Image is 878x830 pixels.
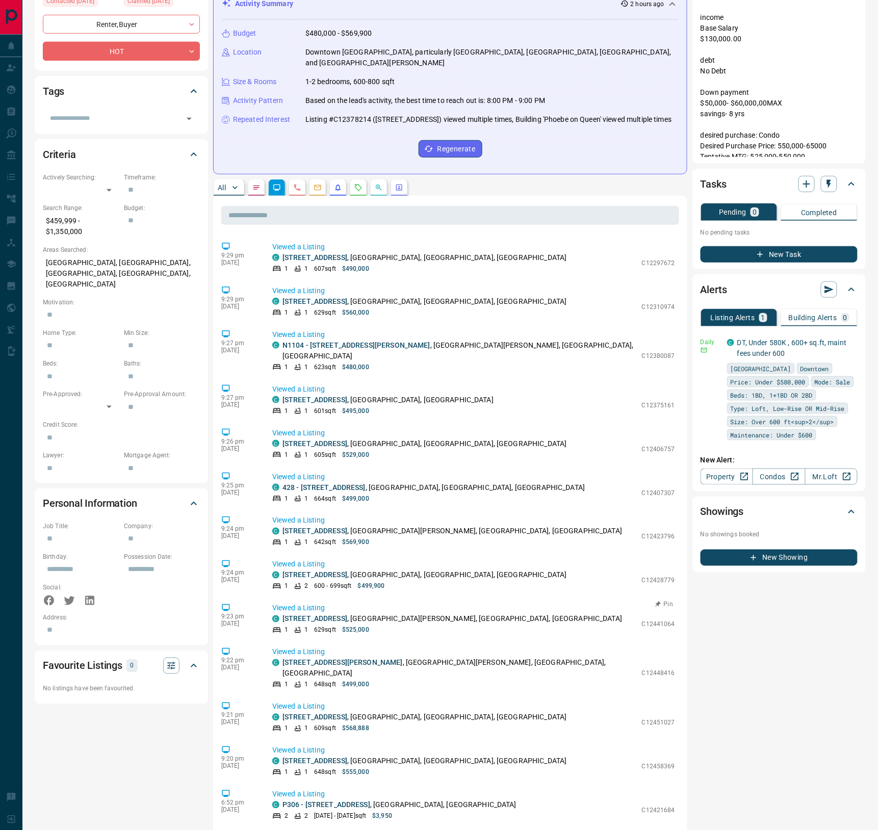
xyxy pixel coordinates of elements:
[342,768,369,777] p: $555,000
[272,329,675,340] p: Viewed a Listing
[395,184,403,192] svg: Agent Actions
[285,626,288,635] p: 1
[711,314,755,321] p: Listing Alerts
[272,702,675,712] p: Viewed a Listing
[282,341,430,349] a: N1104 - [STREET_ADDRESS][PERSON_NAME]
[285,406,288,416] p: 1
[304,538,308,547] p: 1
[642,669,675,678] p: C12448416
[314,184,322,192] svg: Emails
[342,626,369,635] p: $525,000
[815,377,850,387] span: Mode: Sale
[221,799,257,807] p: 6:52 pm
[43,173,119,182] p: Actively Searching:
[272,515,675,526] p: Viewed a Listing
[221,347,257,354] p: [DATE]
[342,724,369,733] p: $568,888
[43,491,200,516] div: Personal Information
[727,339,734,346] div: condos.ca
[233,76,277,87] p: Size & Rooms
[282,757,347,765] a: [STREET_ADDRESS]
[731,377,806,387] span: Price: Under $580,000
[272,615,279,622] div: condos.ca
[282,526,622,537] p: , [GEOGRAPHIC_DATA][PERSON_NAME], [GEOGRAPHIC_DATA], [GEOGRAPHIC_DATA]
[221,657,257,664] p: 9:22 pm
[642,620,675,629] p: C12441064
[272,242,675,252] p: Viewed a Listing
[701,500,858,524] div: Showings
[753,209,757,216] p: 0
[43,15,200,34] div: Renter , Buyer
[272,659,279,666] div: condos.ca
[272,472,675,482] p: Viewed a Listing
[221,489,257,496] p: [DATE]
[43,42,200,61] div: HOT
[642,488,675,498] p: C12407307
[282,296,567,307] p: , [GEOGRAPHIC_DATA], [GEOGRAPHIC_DATA], [GEOGRAPHIC_DATA]
[334,184,342,192] svg: Listing Alerts
[642,762,675,771] p: C12458369
[282,396,347,404] a: [STREET_ADDRESS]
[272,396,279,403] div: condos.ca
[272,254,279,261] div: condos.ca
[801,209,837,216] p: Completed
[272,384,675,395] p: Viewed a Listing
[130,660,135,671] p: 0
[282,253,347,262] a: [STREET_ADDRESS]
[282,659,403,667] a: [STREET_ADDRESS][PERSON_NAME]
[43,553,119,562] p: Birthday:
[304,812,308,821] p: 2
[43,658,122,674] h2: Favourite Listings
[221,252,257,259] p: 9:29 pm
[43,420,200,429] p: Credit Score:
[304,626,308,635] p: 1
[342,450,369,459] p: $529,000
[314,494,336,503] p: 664 sqft
[304,308,308,317] p: 1
[304,494,308,503] p: 1
[642,576,675,585] p: C12428779
[719,209,746,216] p: Pending
[731,430,813,440] span: Maintenance: Under $600
[221,569,257,577] p: 9:24 pm
[282,571,347,579] a: [STREET_ADDRESS]
[304,680,308,689] p: 1
[43,203,119,213] p: Search Range:
[124,173,200,182] p: Timeframe:
[233,95,283,106] p: Activity Pattern
[761,314,765,321] p: 1
[314,308,336,317] p: 629 sqft
[285,450,288,459] p: 1
[272,484,279,491] div: condos.ca
[304,264,308,273] p: 1
[282,438,567,449] p: , [GEOGRAPHIC_DATA], [GEOGRAPHIC_DATA], [GEOGRAPHIC_DATA]
[221,712,257,719] p: 9:21 pm
[314,626,336,635] p: 629 sqft
[124,553,200,562] p: Possession Date:
[342,308,369,317] p: $560,000
[221,296,257,303] p: 9:29 pm
[43,496,137,512] h2: Personal Information
[43,142,200,167] div: Criteria
[701,338,721,347] p: Daily
[282,713,347,721] a: [STREET_ADDRESS]
[805,469,858,485] a: Mr.Loft
[701,530,858,539] p: No showings booked
[221,401,257,408] p: [DATE]
[342,680,369,689] p: $499,000
[314,538,336,547] p: 642 sqft
[305,76,395,87] p: 1-2 bedrooms, 600-800 sqft
[43,451,119,460] p: Lawyer:
[314,768,336,777] p: 648 sqft
[218,184,226,191] p: All
[731,403,845,413] span: Type: Loft, Low-Rise OR Mid-Rise
[272,801,279,809] div: condos.ca
[285,494,288,503] p: 1
[43,390,119,399] p: Pre-Approved:
[43,654,200,678] div: Favourite Listings0
[285,582,288,591] p: 1
[43,328,119,338] p: Home Type:
[43,684,200,693] p: No listings have been favourited
[221,613,257,620] p: 9:23 pm
[272,789,675,800] p: Viewed a Listing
